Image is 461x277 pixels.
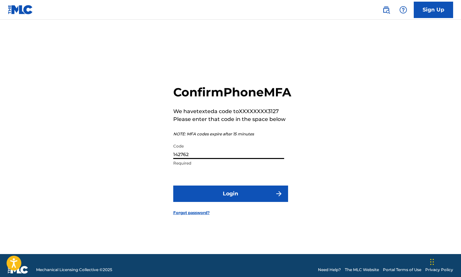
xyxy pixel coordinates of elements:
a: Sign Up [414,2,453,18]
img: f7272a7cc735f4ea7f67.svg [275,190,283,198]
img: logo [8,266,28,274]
a: Forgot password? [173,210,210,216]
a: Need Help? [318,267,341,273]
h2: Confirm Phone MFA [173,85,291,100]
p: Required [173,160,284,166]
button: Login [173,186,288,202]
p: We have texted a code to XXXXXXXX3127 [173,108,291,115]
div: Drag [430,252,434,272]
p: Please enter that code in the space below [173,115,291,123]
span: Mechanical Licensing Collective © 2025 [36,267,112,273]
a: Public Search [380,3,393,16]
img: search [382,6,390,14]
iframe: Chat Widget [428,246,461,277]
p: NOTE: MFA codes expire after 15 minutes [173,131,291,137]
a: Portal Terms of Use [383,267,421,273]
div: Help [397,3,410,16]
a: Privacy Policy [425,267,453,273]
a: The MLC Website [345,267,379,273]
img: MLC Logo [8,5,33,14]
img: help [399,6,407,14]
